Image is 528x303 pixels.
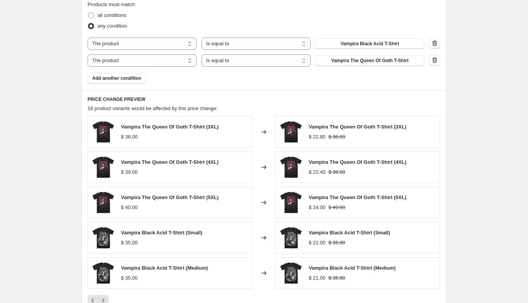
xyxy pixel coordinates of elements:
img: Black-Acid-T-Shirt_80x.jpg [92,226,115,249]
span: Vampira Black Acid T-Shirt (Small) [309,230,390,235]
button: Add another condition [88,73,146,84]
span: Add another condition [92,75,141,81]
button: Vampira Black Acid T-Shirt [315,38,424,49]
h6: PRICE CHANGE PREVIEW [88,96,440,102]
div: $ 21.00 [309,239,325,247]
span: all conditions [98,12,126,18]
button: Vampira The Queen Of Goth T-Shirt [315,55,424,66]
div: $ 39.00 [121,168,137,176]
img: Black-Acid-T-Shirt_80x.jpg [280,226,303,249]
div: $ 21.00 [309,274,325,282]
span: 16 product variants would be affected by this price change: [88,105,218,111]
div: $ 24.00 [309,204,325,211]
span: Vampira Black Acid T-Shirt [341,41,399,47]
img: The-Queen-Of-Goth-T-Shirt_80x.jpg [280,191,303,214]
span: Vampira The Queen Of Goth T-Shirt (4XL) [121,159,218,165]
img: Black-Acid-T-Shirt_80x.jpg [92,262,115,285]
strike: $ 38.00 [328,133,345,141]
span: Vampira The Queen Of Goth T-Shirt (5XL) [309,194,406,200]
strike: $ 35.00 [328,274,345,282]
span: Vampira Black Acid T-Shirt (Small) [121,230,202,235]
span: Vampira The Queen Of Goth T-Shirt (5XL) [121,194,218,200]
img: The-Queen-Of-Goth-T-Shirt_80x.jpg [92,120,115,143]
img: The-Queen-Of-Goth-T-Shirt_80x.jpg [92,156,115,179]
img: The-Queen-Of-Goth-T-Shirt_80x.jpg [280,156,303,179]
div: $ 23.40 [309,168,325,176]
img: The-Queen-Of-Goth-T-Shirt_80x.jpg [92,191,115,214]
div: $ 35.00 [121,274,137,282]
div: $ 35.00 [121,239,137,247]
span: Vampira The Queen Of Goth T-Shirt (4XL) [309,159,406,165]
img: Black-Acid-T-Shirt_80x.jpg [280,262,303,285]
strike: $ 35.00 [328,239,345,247]
span: Vampira The Queen Of Goth T-Shirt (3XL) [121,124,218,130]
span: any condition [98,23,127,29]
strike: $ 40.00 [328,204,345,211]
div: $ 22.80 [309,133,325,141]
span: Vampira The Queen Of Goth T-Shirt (3XL) [309,124,406,130]
strike: $ 39.00 [328,168,345,176]
img: The-Queen-Of-Goth-T-Shirt_80x.jpg [280,120,303,143]
div: $ 38.00 [121,133,137,141]
span: Vampira Black Acid T-Shirt (Medium) [309,265,396,271]
span: Vampira The Queen Of Goth T-Shirt [331,58,409,64]
div: $ 40.00 [121,204,137,211]
span: Products must match: [88,2,136,7]
span: Vampira Black Acid T-Shirt (Medium) [121,265,208,271]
